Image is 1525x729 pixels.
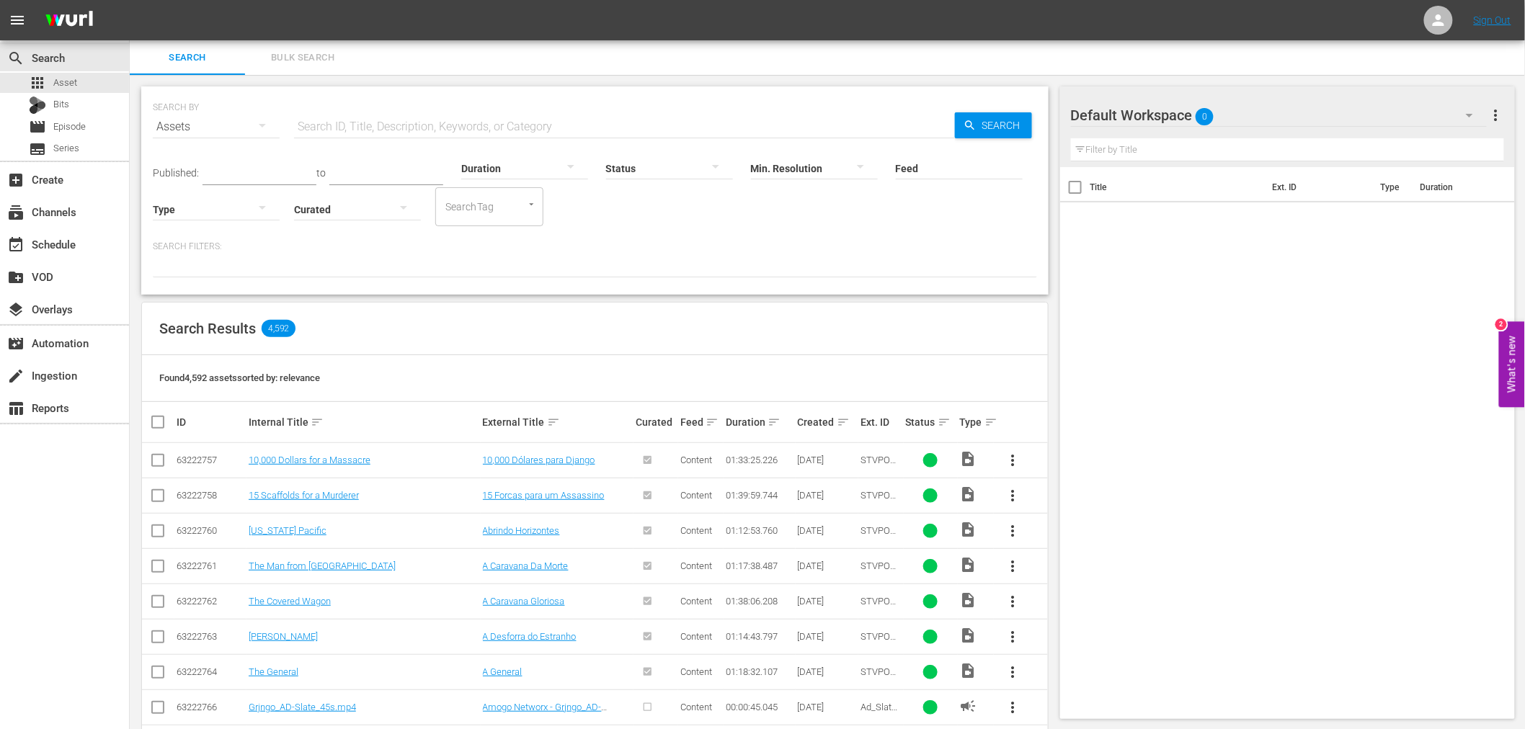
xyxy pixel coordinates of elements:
[7,171,25,189] span: Create
[311,416,324,429] span: sort
[177,560,244,571] div: 63222761
[680,702,712,712] span: Content
[1263,167,1371,207] th: Ext. ID
[177,702,244,712] div: 63222766
[726,702,793,712] div: 00:00:45.045
[547,416,560,429] span: sort
[483,413,631,431] div: External Title
[798,666,856,677] div: [DATE]
[960,413,992,431] div: Type
[984,416,997,429] span: sort
[726,490,793,501] div: 01:39:59.744
[798,455,856,465] div: [DATE]
[249,525,326,536] a: [US_STATE] Pacific
[7,269,25,286] span: VOD
[680,560,712,571] span: Content
[798,490,856,501] div: [DATE]
[680,525,712,536] span: Content
[53,76,77,90] span: Asset
[680,666,712,677] span: Content
[249,413,479,431] div: Internal Title
[1071,95,1488,135] div: Default Workspace
[861,490,901,511] span: STVPOR91
[7,204,25,221] span: Channels
[996,584,1031,619] button: more_vert
[861,560,901,582] span: STVPOR50
[798,702,856,712] div: [DATE]
[254,50,352,66] span: Bulk Search
[798,631,856,642] div: [DATE]
[7,400,25,417] span: Reports
[996,655,1031,689] button: more_vert
[29,97,46,114] div: Bits
[977,112,1032,138] span: Search
[1371,167,1411,207] th: Type
[996,549,1031,583] button: more_vert
[177,666,244,677] div: 63222764
[1499,322,1525,408] button: Open Feedback Widget
[9,12,26,29] span: menu
[996,443,1031,478] button: more_vert
[483,490,605,501] a: 15 Forcas para um Assassino
[249,631,318,642] a: [PERSON_NAME]
[483,560,569,571] a: A Caravana Da Morte
[726,413,793,431] div: Duration
[316,167,326,179] span: to
[798,413,856,431] div: Created
[249,666,298,677] a: The General
[159,320,256,337] span: Search Results
[706,416,719,429] span: sort
[798,525,856,536] div: [DATE]
[159,372,320,383] span: Found 4,592 assets sorted by: relevance
[483,525,560,536] a: Abrindo Horizontes
[1005,558,1022,575] span: more_vert
[726,631,793,642] div: 01:14:43.797
[1005,663,1022,681] span: more_vert
[861,666,901,688] span: STVPOR97
[1005,487,1022,504] span: more_vert
[7,367,25,385] span: Ingestion
[153,167,199,179] span: Published:
[1487,98,1504,133] button: more_vert
[680,490,712,501] span: Content
[636,416,676,428] div: Curated
[861,525,901,547] span: STVPOR71
[249,455,370,465] a: 10,000 Dollars for a Massacre
[249,702,356,712] a: Grjngo_AD-Slate_45s.mp4
[138,50,236,66] span: Search
[960,556,977,573] span: Video
[726,455,793,465] div: 01:33:25.226
[768,416,781,429] span: sort
[1474,14,1511,26] a: Sign Out
[837,416,850,429] span: sort
[7,236,25,254] span: Schedule
[249,490,359,501] a: 15 Scaffolds for a Murderer
[1487,107,1504,124] span: more_vert
[177,490,244,501] div: 63222758
[861,416,901,428] div: Ext. ID
[177,631,244,642] div: 63222763
[798,560,856,571] div: [DATE]
[996,690,1031,725] button: more_vert
[726,596,793,607] div: 01:38:06.208
[861,596,901,617] span: STVPOR98
[996,514,1031,548] button: more_vert
[938,416,951,429] span: sort
[29,74,46,91] span: Asset
[177,525,244,536] div: 63222760
[1005,699,1022,716] span: more_vert
[153,107,280,147] div: Assets
[798,596,856,607] div: [DATE]
[955,112,1032,138] button: Search
[1196,102,1214,132] span: 0
[861,702,901,723] span: Ad_Slate_01
[960,591,977,609] span: Video
[680,455,712,465] span: Content
[53,120,86,134] span: Episode
[29,118,46,135] span: Episode
[525,197,538,211] button: Open
[1495,319,1507,331] div: 2
[996,478,1031,513] button: more_vert
[726,666,793,677] div: 01:18:32.107
[53,97,69,112] span: Bits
